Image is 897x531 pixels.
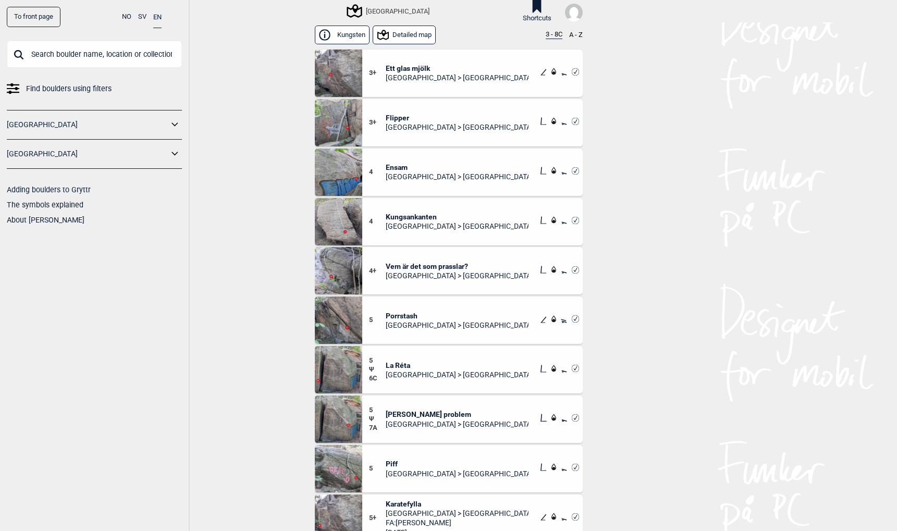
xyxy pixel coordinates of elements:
img: Ensam [315,149,362,196]
div: La Reta5Ψ6CLa Réta[GEOGRAPHIC_DATA] > [GEOGRAPHIC_DATA] [315,346,583,393]
a: The symbols explained [7,201,83,209]
span: [GEOGRAPHIC_DATA] > [GEOGRAPHIC_DATA] [386,419,529,429]
span: [GEOGRAPHIC_DATA] > [GEOGRAPHIC_DATA] [386,469,529,478]
span: Ensam [386,163,529,172]
span: 5 [369,316,386,325]
a: Find boulders using filters [7,81,182,96]
span: 3+ [369,118,386,127]
span: Vem är det som prasslar? [386,262,529,271]
button: Detailed map [373,26,436,44]
span: 7A [369,424,386,433]
div: Kungsankanten4Kungsankanten[GEOGRAPHIC_DATA] > [GEOGRAPHIC_DATA] [315,198,583,245]
img: Paolos problem [315,396,362,443]
span: FA: [PERSON_NAME] [386,518,529,527]
span: Flipper [386,113,529,122]
img: User fallback1 [565,4,583,21]
div: Ett glas mjolk3+Ett glas mjölk[GEOGRAPHIC_DATA] > [GEOGRAPHIC_DATA] [315,50,583,97]
span: [PERSON_NAME] problem [386,410,529,419]
span: [GEOGRAPHIC_DATA] > [GEOGRAPHIC_DATA] [386,73,529,82]
div: Porrstash5Porrstash[GEOGRAPHIC_DATA] > [GEOGRAPHIC_DATA] [315,297,583,344]
img: Piff [315,445,362,492]
div: Paolos problem5Ψ7A[PERSON_NAME] problem[GEOGRAPHIC_DATA] > [GEOGRAPHIC_DATA] [315,396,583,443]
div: Ensam4Ensam[GEOGRAPHIC_DATA] > [GEOGRAPHIC_DATA] [315,149,583,196]
span: La Réta [386,361,529,370]
img: Ett glas mjolk [315,50,362,97]
img: Flipper [315,99,362,146]
a: About [PERSON_NAME] [7,216,84,224]
span: 5 [369,464,386,473]
a: [GEOGRAPHIC_DATA] [7,146,168,162]
span: Porrstash [386,311,529,320]
span: 3+ [369,69,386,78]
span: 6C [369,374,386,383]
span: [GEOGRAPHIC_DATA] > [GEOGRAPHIC_DATA] [386,509,529,518]
span: 5 [369,356,386,365]
button: SV [138,7,146,27]
span: Ett glas mjölk [386,64,529,73]
span: [GEOGRAPHIC_DATA] > [GEOGRAPHIC_DATA] [386,172,529,181]
span: 4+ [369,267,386,276]
div: Piff5Piff[GEOGRAPHIC_DATA] > [GEOGRAPHIC_DATA] [315,445,583,492]
a: Adding boulders to Gryttr [7,186,91,194]
div: Ψ [369,356,386,383]
img: Porrstash [315,297,362,344]
span: 5+ [369,514,386,523]
button: Kungsten [315,26,370,44]
button: 3 - 8C [546,31,562,39]
span: 4 [369,217,386,226]
span: [GEOGRAPHIC_DATA] > [GEOGRAPHIC_DATA] [386,320,529,330]
span: Kungsankanten [386,212,529,221]
span: 4 [369,168,386,177]
span: Karatefylla [386,499,529,509]
input: Search boulder name, location or collection [7,41,182,68]
button: NO [122,7,131,27]
span: Piff [386,459,529,468]
span: [GEOGRAPHIC_DATA] > [GEOGRAPHIC_DATA] [386,370,529,379]
a: [GEOGRAPHIC_DATA] [7,117,168,132]
img: Kungsankanten [315,198,362,245]
span: [GEOGRAPHIC_DATA] > [GEOGRAPHIC_DATA] [386,122,529,132]
a: To front page [7,7,60,27]
img: La Reta [315,346,362,393]
span: [GEOGRAPHIC_DATA] > [GEOGRAPHIC_DATA] [386,221,529,231]
span: Find boulders using filters [26,81,112,96]
button: EN [153,7,162,28]
div: Ψ [369,406,386,433]
img: Vem ar det som prasslar [315,247,362,294]
span: 5 [369,406,386,415]
div: [GEOGRAPHIC_DATA] [348,5,429,17]
span: [GEOGRAPHIC_DATA] > [GEOGRAPHIC_DATA] [386,271,529,280]
div: Flipper3+Flipper[GEOGRAPHIC_DATA] > [GEOGRAPHIC_DATA] [315,99,583,146]
div: Vem ar det som prasslar4+Vem är det som prasslar?[GEOGRAPHIC_DATA] > [GEOGRAPHIC_DATA] [315,247,583,294]
button: A - Z [569,31,583,39]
